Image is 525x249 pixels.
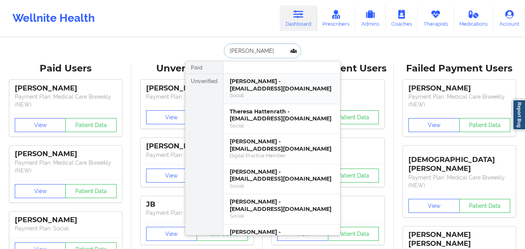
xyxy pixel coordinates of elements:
[146,84,248,93] div: [PERSON_NAME]
[230,108,334,122] div: Theresa Hattenrath - [EMAIL_ADDRESS][DOMAIN_NAME]
[230,78,334,92] div: [PERSON_NAME] - [EMAIL_ADDRESS][DOMAIN_NAME]
[408,174,510,189] p: Payment Plan : Medical Care Biweekly (NEW)
[230,138,334,152] div: [PERSON_NAME] - [EMAIL_ADDRESS][DOMAIN_NAME]
[146,151,248,159] p: Payment Plan : Unmatched Plan
[408,84,510,93] div: [PERSON_NAME]
[494,5,525,31] a: Account
[459,118,511,132] button: Patient Data
[454,5,494,31] a: Medications
[65,184,117,198] button: Patient Data
[385,5,418,31] a: Coaches
[137,63,257,75] div: Unverified Users
[230,212,334,219] div: Social
[146,142,248,151] div: [PERSON_NAME]
[15,150,117,158] div: [PERSON_NAME]
[185,61,223,74] div: Paid
[146,110,197,124] button: View
[328,110,379,124] button: Patient Data
[328,227,379,241] button: Patient Data
[399,63,520,75] div: Failed Payment Users
[146,227,197,241] button: View
[146,200,248,209] div: JB
[230,152,334,159] div: Digital Practice Member
[230,228,334,243] div: [PERSON_NAME] - [EMAIL_ADDRESS][DOMAIN_NAME]
[408,230,510,248] div: [PERSON_NAME] [PERSON_NAME]
[15,225,117,232] p: Payment Plan : Social
[5,63,126,75] div: Paid Users
[230,168,334,183] div: [PERSON_NAME] - [EMAIL_ADDRESS][DOMAIN_NAME]
[15,216,117,225] div: [PERSON_NAME]
[418,5,454,31] a: Therapists
[459,199,511,213] button: Patient Data
[355,5,385,31] a: Admins
[15,93,117,108] p: Payment Plan : Medical Care Biweekly (NEW)
[65,118,117,132] button: Patient Data
[317,5,356,31] a: Prescribers
[280,5,317,31] a: Dashboard
[328,169,379,183] button: Patient Data
[15,184,66,198] button: View
[408,118,460,132] button: View
[230,183,334,189] div: Social
[408,93,510,108] p: Payment Plan : Medical Care Biweekly (NEW)
[146,209,248,217] p: Payment Plan : Unmatched Plan
[146,169,197,183] button: View
[15,159,117,174] p: Payment Plan : Medical Care Biweekly (NEW)
[408,150,510,173] div: [DEMOGRAPHIC_DATA][PERSON_NAME]
[15,118,66,132] button: View
[146,93,248,101] p: Payment Plan : Unmatched Plan
[230,122,334,129] div: Social
[230,92,334,99] div: Social
[408,199,460,213] button: View
[513,99,525,130] a: Report Bug
[15,84,117,93] div: [PERSON_NAME]
[230,198,334,212] div: [PERSON_NAME] - [EMAIL_ADDRESS][DOMAIN_NAME]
